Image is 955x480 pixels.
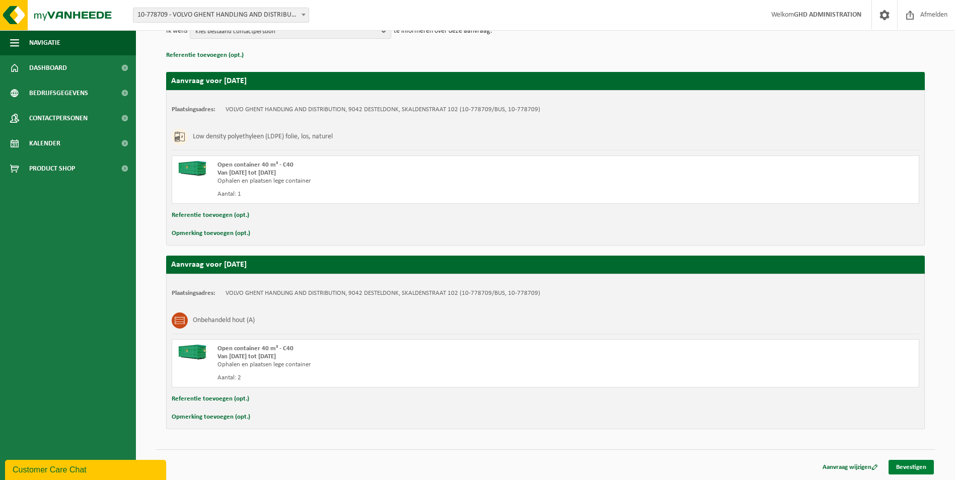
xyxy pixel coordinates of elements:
[226,106,540,114] td: VOLVO GHENT HANDLING AND DISTRIBUTION, 9042 DESTELDONK, SKALDENSTRAAT 102 (10-778709/BUS, 10-778709)
[190,24,391,39] button: Kies bestaand contactpersoon
[166,24,187,39] p: Ik wens
[133,8,309,22] span: 10-778709 - VOLVO GHENT HANDLING AND DISTRIBUTION - DESTELDONK
[172,411,250,424] button: Opmerking toevoegen (opt.)
[29,156,75,181] span: Product Shop
[171,261,247,269] strong: Aanvraag voor [DATE]
[177,345,207,360] img: HK-XC-40-GN-00.png
[29,55,67,81] span: Dashboard
[217,361,586,369] div: Ophalen en plaatsen lege container
[172,106,215,113] strong: Plaatsingsadres:
[195,24,378,39] span: Kies bestaand contactpersoon
[217,190,586,198] div: Aantal: 1
[172,209,249,222] button: Referentie toevoegen (opt.)
[29,81,88,106] span: Bedrijfsgegevens
[171,77,247,85] strong: Aanvraag voor [DATE]
[217,170,276,176] strong: Van [DATE] tot [DATE]
[217,162,293,168] span: Open container 40 m³ - C40
[172,227,250,240] button: Opmerking toevoegen (opt.)
[217,353,276,360] strong: Van [DATE] tot [DATE]
[889,460,934,474] a: Bevestigen
[193,312,255,329] h3: Onbehandeld hout (A)
[5,458,168,480] iframe: chat widget
[226,289,540,297] td: VOLVO GHENT HANDLING AND DISTRIBUTION, 9042 DESTELDONK, SKALDENSTRAAT 102 (10-778709/BUS, 10-778709)
[794,11,861,19] strong: GHD ADMINISTRATION
[177,161,207,176] img: HK-XC-40-GN-00.png
[172,290,215,296] strong: Plaatsingsadres:
[172,392,249,406] button: Referentie toevoegen (opt.)
[815,460,886,474] a: Aanvraag wijzigen
[29,106,88,131] span: Contactpersonen
[29,30,60,55] span: Navigatie
[133,8,309,23] span: 10-778709 - VOLVO GHENT HANDLING AND DISTRIBUTION - DESTELDONK
[193,129,333,145] h3: Low density polyethyleen (LDPE) folie, los, naturel
[29,131,60,156] span: Kalender
[217,374,586,382] div: Aantal: 2
[217,345,293,352] span: Open container 40 m³ - C40
[217,177,586,185] div: Ophalen en plaatsen lege container
[394,24,492,39] p: te informeren over deze aanvraag.
[166,49,244,62] button: Referentie toevoegen (opt.)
